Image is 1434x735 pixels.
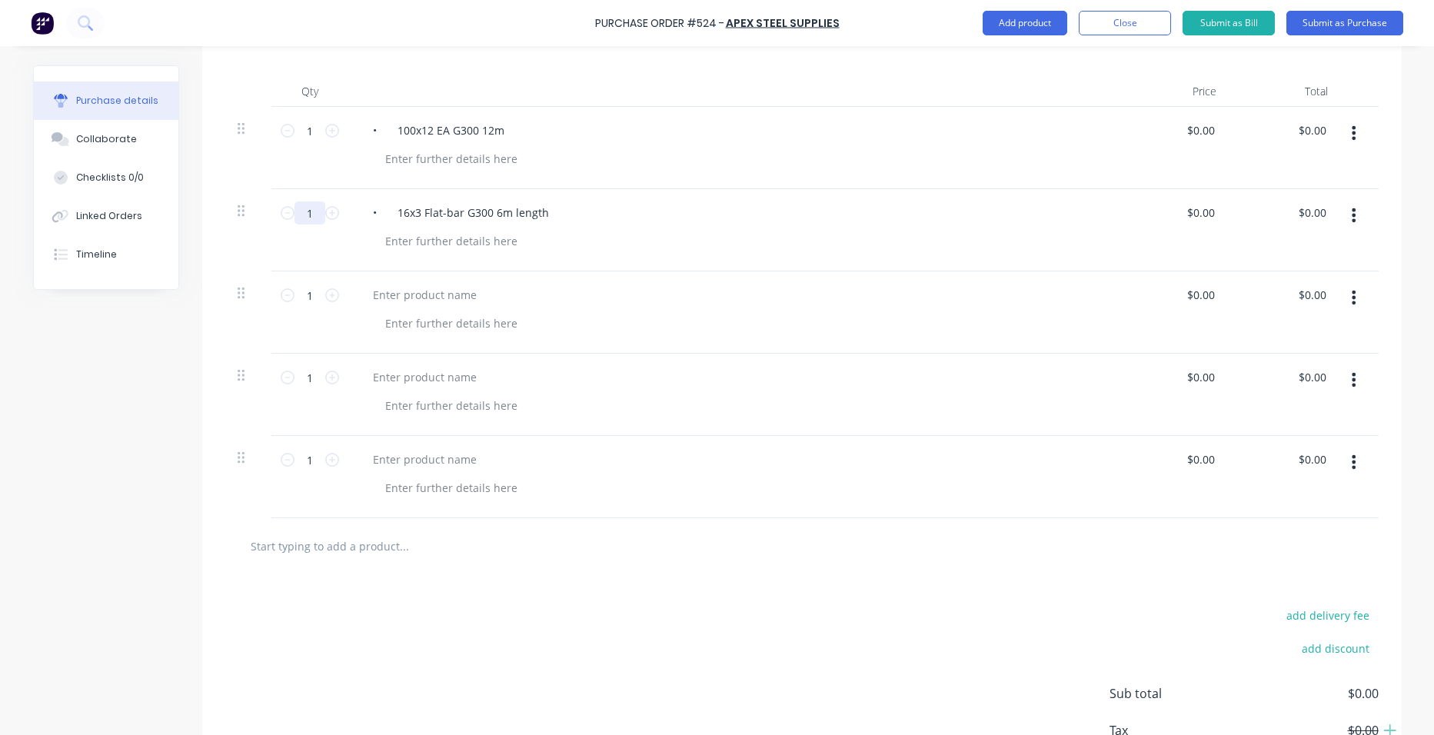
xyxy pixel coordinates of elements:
span: $0.00 [1225,684,1379,703]
div: Price [1117,76,1229,107]
div: Timeline [76,248,117,261]
button: Linked Orders [34,197,178,235]
button: Add product [983,11,1067,35]
span: Sub total [1110,684,1225,703]
a: Apex Steel Supplies [726,15,840,31]
button: Submit as Purchase [1286,11,1403,35]
div: • 16x3 Flat-bar G300 6m length [361,201,561,224]
div: Purchase details [76,94,158,108]
div: Purchase Order #524 - [595,15,724,32]
button: Close [1079,11,1171,35]
img: Factory [31,12,54,35]
div: Linked Orders [76,209,142,223]
button: add discount [1293,638,1379,658]
div: Checklists 0/0 [76,171,144,185]
div: Qty [271,76,348,107]
div: Total [1229,76,1340,107]
div: Collaborate [76,132,137,146]
button: Timeline [34,235,178,274]
button: add delivery fee [1278,605,1379,625]
div: • 100x12 EA G300 12m [361,119,517,141]
button: Checklists 0/0 [34,158,178,197]
button: Submit as Bill [1183,11,1275,35]
input: Start typing to add a product... [250,530,557,561]
button: Purchase details [34,81,178,120]
button: Collaborate [34,120,178,158]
